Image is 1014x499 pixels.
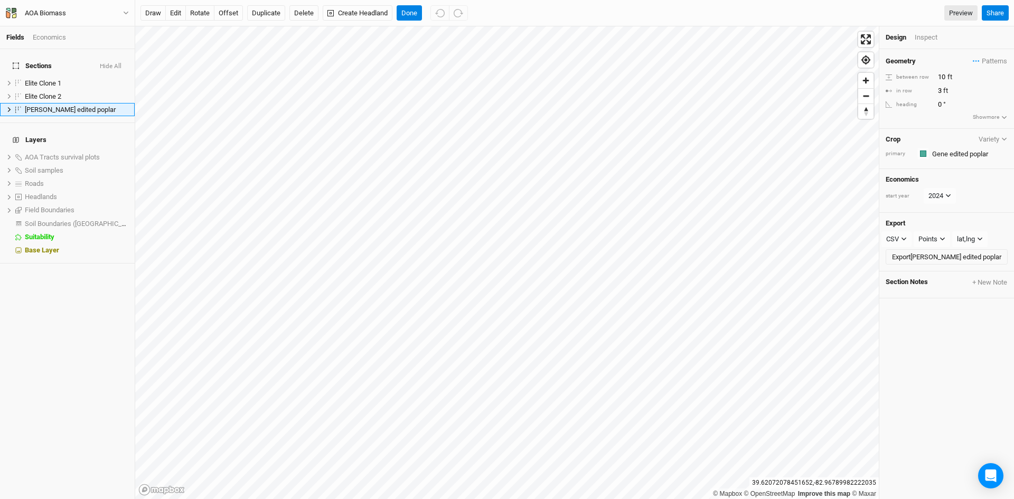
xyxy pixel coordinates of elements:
button: Reset bearing to north [858,103,874,119]
span: [PERSON_NAME] edited poplar [25,106,116,114]
span: Suitability [25,233,54,241]
div: AOA Biomass [25,8,66,18]
div: primary [886,150,912,158]
span: Headlands [25,193,57,201]
span: Field Boundaries [25,206,74,214]
button: Patterns [972,55,1008,67]
div: Open Intercom Messenger [978,463,1003,488]
div: lat,lng [957,234,975,244]
span: Soil Boundaries ([GEOGRAPHIC_DATA]) [25,220,142,228]
a: Preview [944,5,978,21]
div: Elite Clone 1 [25,79,128,88]
h4: Layers [6,129,128,150]
button: Create Headland [323,5,392,21]
button: rotate [185,5,214,21]
div: Economics [33,33,66,42]
button: Share [982,5,1009,21]
div: 39.62072078451652 , -82.96789982222035 [749,477,879,488]
div: Inspect [915,33,952,42]
button: edit [165,5,186,21]
button: Delete [289,5,318,21]
span: Reset bearing to north [858,104,874,119]
a: Fields [6,33,24,41]
button: Hide All [99,63,122,70]
span: Soil samples [25,166,63,174]
a: Maxar [852,490,876,497]
span: Patterns [973,56,1007,67]
div: CSV [886,234,899,244]
div: Design [886,33,906,42]
button: AOA Biomass [5,7,129,19]
span: Base Layer [25,246,59,254]
span: Zoom out [858,89,874,103]
span: Elite Clone 2 [25,92,61,100]
button: offset [214,5,243,21]
button: CSV [881,231,912,247]
div: between row [886,73,932,81]
div: Field Boundaries [25,206,128,214]
div: Soil Boundaries (US) [25,220,128,228]
div: Suitability [25,233,128,241]
button: Undo (^z) [430,5,449,21]
button: Points [914,231,950,247]
button: Export[PERSON_NAME] edited poplar [886,249,1008,265]
a: OpenStreetMap [744,490,795,497]
button: Redo (^Z) [449,5,468,21]
h4: Economics [886,175,1008,184]
div: heading [886,101,932,109]
button: draw [140,5,166,21]
button: Duplicate [247,5,285,21]
div: Base Layer [25,246,128,255]
button: Variety [978,135,1008,143]
div: Points [918,234,937,244]
div: Elite Clone 2 [25,92,128,101]
span: AOA Tracts survival plots [25,153,100,161]
span: Roads [25,180,44,187]
button: Find my location [858,52,874,68]
div: Gene edited poplar [25,106,128,114]
button: Showmore [972,112,1008,122]
span: Sections [13,62,52,70]
button: Done [397,5,422,21]
button: lat,lng [952,231,988,247]
div: in row [886,87,932,95]
div: start year [886,192,923,200]
h4: Export [886,219,1008,228]
button: Enter fullscreen [858,32,874,47]
div: Headlands [25,193,128,201]
a: Mapbox logo [138,484,185,496]
a: Mapbox [713,490,742,497]
div: Soil samples [25,166,128,175]
button: 2024 [924,188,956,204]
input: Gene edited poplar [929,147,1008,160]
span: Elite Clone 1 [25,79,61,87]
a: Improve this map [798,490,850,497]
button: Zoom out [858,88,874,103]
h4: Crop [886,135,900,144]
span: Section Notes [886,278,928,287]
div: AOA Tracts survival plots [25,153,128,162]
button: Zoom in [858,73,874,88]
canvas: Map [135,26,879,499]
button: + New Note [972,278,1008,287]
div: Roads [25,180,128,188]
h4: Geometry [886,57,916,65]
